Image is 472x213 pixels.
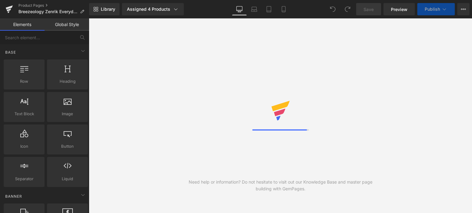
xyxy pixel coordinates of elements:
a: Mobile [276,3,291,15]
a: Desktop [232,3,247,15]
div: Need help or information? Do not hesitate to visit out our Knowledge Base and master page buildin... [185,179,376,192]
a: Global Style [45,18,89,31]
span: Banner [5,193,23,199]
a: Tablet [262,3,276,15]
button: More [457,3,470,15]
a: Product Pages [18,3,89,8]
span: Image [49,111,86,117]
span: Library [101,6,115,12]
span: Icon [6,143,43,150]
div: Assigned 4 Products [127,6,179,12]
span: Separator [6,176,43,182]
a: Laptop [247,3,262,15]
button: Redo [341,3,354,15]
a: Preview [383,3,415,15]
span: Row [6,78,43,85]
span: Heading [49,78,86,85]
span: Breezeology Zenrik Everyday [18,9,77,14]
span: Liquid [49,176,86,182]
span: Text Block [6,111,43,117]
span: Base [5,49,17,55]
a: New Library [89,3,120,15]
button: Undo [327,3,339,15]
span: Publish [425,7,440,12]
button: Publish [417,3,455,15]
span: Save [364,6,374,13]
span: Button [49,143,86,150]
span: Preview [391,6,407,13]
